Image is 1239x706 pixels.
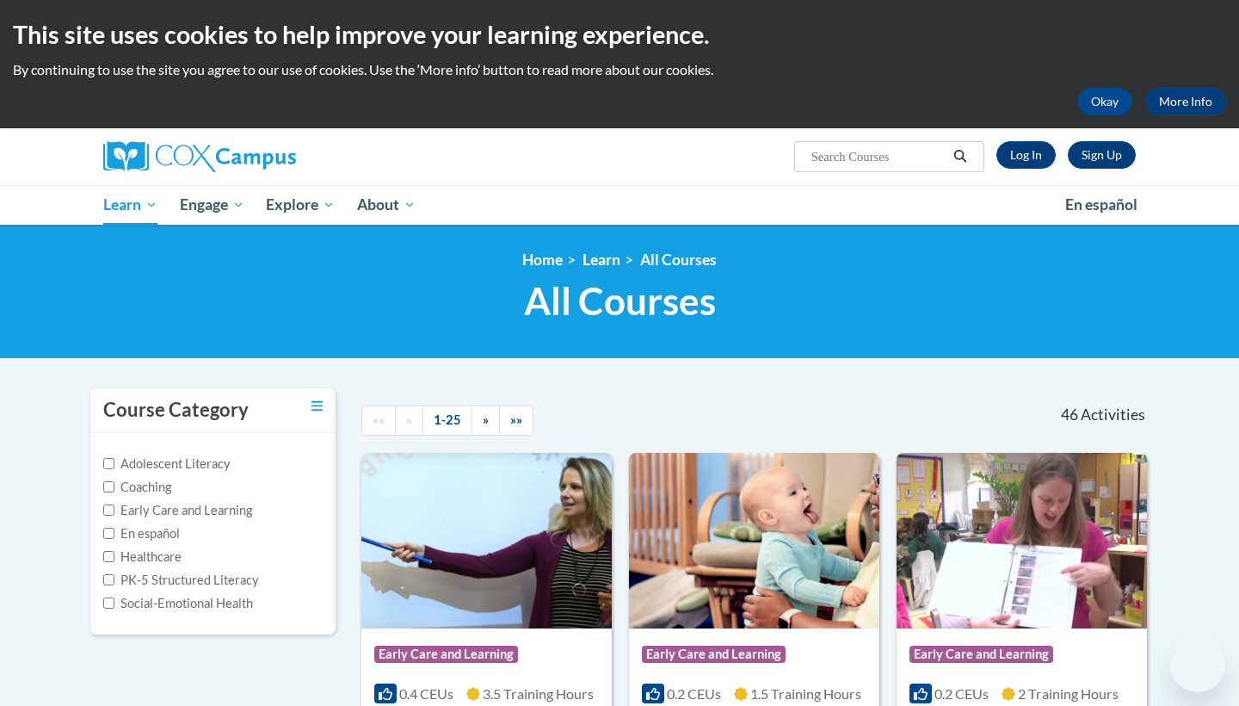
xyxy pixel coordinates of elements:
[524,278,716,324] span: All Courses
[103,574,114,585] input: Checkbox for Options
[483,685,594,702] span: 3.5 Training Hours
[13,17,1226,52] h2: This site uses cookies to help improve your learning experience.
[77,185,1162,225] div: Main menu
[629,453,879,629] img: Course Logo
[103,195,157,215] span: Learn
[399,685,453,702] span: 0.4 CEUs
[13,60,1226,79] p: By continuing to use the site you agree to our use of cookies. Use the ‘More info’ button to read...
[103,594,253,613] label: Social-Emotional Health
[996,141,1056,169] a: Log In
[373,412,385,427] span: ««
[169,185,256,225] a: Engage
[255,185,346,225] a: Explore
[103,505,114,516] input: Checkbox for Options
[103,551,114,562] input: Checkbox for Options
[1065,195,1137,214] span: En español
[510,412,522,427] span: »»
[934,685,989,702] span: 0.2 CEUs
[897,453,1147,629] img: Course Logo
[1068,141,1136,169] a: Register
[311,397,323,416] a: Toggle collapse
[357,195,416,215] span: About
[92,185,169,225] a: Learn
[103,141,296,172] img: Cox Campus
[103,458,114,469] input: Checkbox for Options
[103,598,114,609] input: Checkbox for Options
[103,501,252,520] label: Early Care and Learning
[103,141,430,172] a: Cox Campus
[266,195,335,215] span: Explore
[103,571,259,590] label: PK-5 Structured Literacy
[395,406,423,436] a: Previous
[1170,637,1225,692] iframe: Button to launch messaging window
[1054,187,1149,223] a: En español
[642,646,786,663] span: Early Care and Learning
[640,251,717,269] a: All Courses
[947,146,973,167] button: Search
[499,406,533,436] a: End
[1081,406,1145,424] span: Activities
[103,528,114,539] input: Checkbox for Options
[361,406,396,436] a: Begining
[103,478,171,497] label: Coaching
[103,481,114,492] input: Checkbox for Options
[909,646,1053,663] span: Early Care and Learning
[180,195,244,215] span: Engage
[103,455,231,474] label: Adolescent Literacy
[346,185,427,225] a: About
[1145,88,1226,115] a: More Info
[422,406,472,436] a: 1-25
[374,646,518,663] span: Early Care and Learning
[1018,685,1119,702] span: 2 Training Hours
[583,251,620,269] a: Learn
[103,548,182,567] label: Healthcare
[667,685,721,702] span: 0.2 CEUs
[810,146,947,167] input: Search Courses
[750,685,861,702] span: 1.5 Training Hours
[483,412,489,427] span: »
[472,406,500,436] a: Next
[406,412,412,427] span: «
[103,524,180,543] label: En español
[103,397,249,424] h3: Course Category
[522,251,563,269] a: Home
[1077,88,1132,115] button: Okay
[361,453,612,629] img: Course Logo
[1061,406,1078,424] span: 46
